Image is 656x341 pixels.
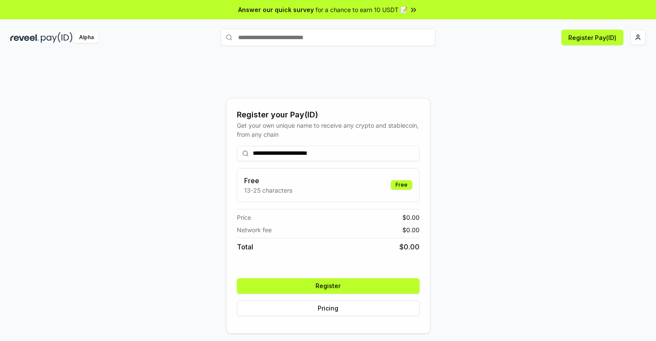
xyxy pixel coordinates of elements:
[244,186,292,195] p: 13-25 characters
[237,213,251,222] span: Price
[402,225,420,234] span: $ 0.00
[237,225,272,234] span: Network fee
[391,180,412,190] div: Free
[238,5,314,14] span: Answer our quick survey
[316,5,408,14] span: for a chance to earn 10 USDT 📝
[244,175,292,186] h3: Free
[237,242,253,252] span: Total
[237,301,420,316] button: Pricing
[10,32,39,43] img: reveel_dark
[399,242,420,252] span: $ 0.00
[237,278,420,294] button: Register
[561,30,623,45] button: Register Pay(ID)
[41,32,73,43] img: pay_id
[74,32,98,43] div: Alpha
[237,121,420,139] div: Get your own unique name to receive any crypto and stablecoin, from any chain
[402,213,420,222] span: $ 0.00
[237,109,420,121] div: Register your Pay(ID)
